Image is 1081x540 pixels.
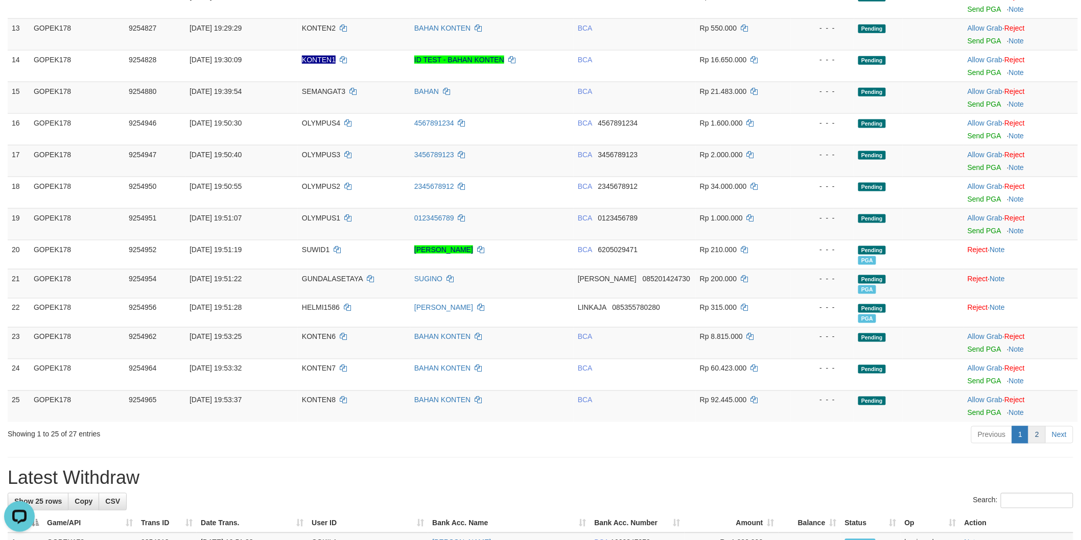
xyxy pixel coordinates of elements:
a: Note [1009,37,1024,45]
a: BAHAN KONTEN [414,333,471,341]
td: 13 [8,18,30,50]
span: Copy 4567891234 to clipboard [598,119,638,127]
span: 9254946 [129,119,157,127]
a: Reject [1004,24,1025,32]
span: OLYMPUS4 [302,119,340,127]
div: - - - [795,213,850,223]
span: [PERSON_NAME] [578,275,637,283]
a: Reject [968,304,988,312]
div: - - - [795,303,850,313]
a: Allow Grab [968,396,1002,404]
th: Trans ID: activate to sort column ascending [137,514,197,533]
div: - - - [795,244,850,255]
span: Pending [858,56,886,65]
a: Copy [68,493,99,510]
td: GOPEK178 [30,177,125,208]
button: Open LiveChat chat widget [4,4,35,35]
div: - - - [795,150,850,160]
input: Search: [1001,493,1073,508]
span: OLYMPUS2 [302,182,340,190]
td: · [964,82,1078,113]
span: 9254951 [129,214,157,222]
span: CSV [105,498,120,506]
th: Date Trans.: activate to sort column ascending [197,514,308,533]
span: 9254880 [129,87,157,95]
div: - - - [795,332,850,342]
span: · [968,364,1004,373]
a: Send PGA [968,68,1001,77]
a: Allow Grab [968,151,1002,159]
span: BCA [578,364,592,373]
a: Reject [1004,364,1025,373]
span: Pending [858,119,886,128]
span: 9254952 [129,246,157,254]
td: GOPEK178 [30,113,125,145]
a: Note [1009,5,1024,13]
span: BCA [578,87,592,95]
td: 15 [8,82,30,113]
th: Amount: activate to sort column ascending [685,514,779,533]
span: Copy 3456789123 to clipboard [598,151,638,159]
span: Rp 16.650.000 [700,56,747,64]
td: · [964,113,1078,145]
a: BAHAN KONTEN [414,24,471,32]
a: Note [990,246,1005,254]
span: [DATE] 19:30:09 [190,56,242,64]
div: - - - [795,395,850,405]
a: 2345678912 [414,182,454,190]
span: 9254947 [129,151,157,159]
a: Send PGA [968,346,1001,354]
span: 9254954 [129,275,157,283]
span: Rp 21.483.000 [700,87,747,95]
a: BAHAN [414,87,439,95]
a: Note [1009,377,1024,385]
span: OLYMPUS3 [302,151,340,159]
td: · [964,390,1078,422]
td: · [964,240,1078,269]
span: · [968,56,1004,64]
a: Note [1009,100,1024,108]
a: Send PGA [968,100,1001,108]
span: · [968,151,1004,159]
span: Pending [858,246,886,255]
span: BCA [578,396,592,404]
span: KONTEN6 [302,333,336,341]
a: [PERSON_NAME] [414,304,473,312]
a: Next [1045,426,1073,444]
a: Reject [1004,56,1025,64]
a: BAHAN KONTEN [414,396,471,404]
span: [DATE] 19:51:22 [190,275,242,283]
div: Showing 1 to 25 of 27 entries [8,425,443,439]
a: Send PGA [968,409,1001,417]
span: Copy 0123456789 to clipboard [598,214,638,222]
span: Rp 1.600.000 [700,119,743,127]
a: 4567891234 [414,119,454,127]
span: [DATE] 19:50:30 [190,119,242,127]
span: BCA [578,182,592,190]
td: · [964,18,1078,50]
a: Allow Grab [968,182,1002,190]
a: Reject [968,275,988,283]
span: HELMI1586 [302,304,340,312]
span: Copy 2345678912 to clipboard [598,182,638,190]
span: [DATE] 19:51:07 [190,214,242,222]
a: Note [1009,132,1024,140]
td: · [964,145,1078,177]
span: Rp 60.423.000 [700,364,747,373]
div: - - - [795,23,850,33]
span: Nama rekening ada tanda titik/strip, harap diedit [302,56,336,64]
a: Note [1009,163,1024,171]
a: Send PGA [968,132,1001,140]
span: · [968,333,1004,341]
a: CSV [99,493,127,510]
a: Send PGA [968,5,1001,13]
th: Op: activate to sort column ascending [901,514,960,533]
span: Pending [858,24,886,33]
td: 19 [8,208,30,240]
span: Copy 085355780280 to clipboard [613,304,660,312]
th: Bank Acc. Name: activate to sort column ascending [428,514,590,533]
span: SUWID1 [302,246,330,254]
a: Reject [1004,119,1025,127]
span: [DATE] 19:51:19 [190,246,242,254]
th: Action [960,514,1073,533]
